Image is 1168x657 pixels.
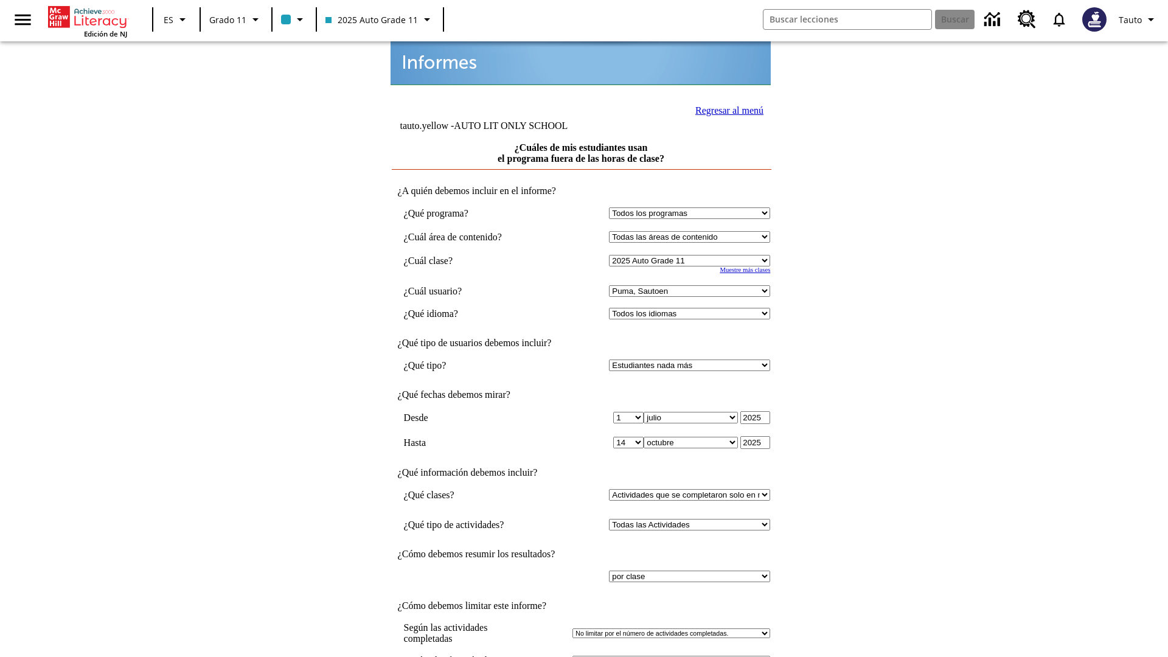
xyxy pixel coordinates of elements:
a: ¿Cuáles de mis estudiantes usan el programa fuera de las horas de clase? [498,142,664,164]
a: Regresar al menú [695,105,763,116]
td: Según las actividades completadas [404,622,571,644]
td: ¿Qué tipo de usuarios debemos incluir? [392,338,771,349]
img: header [391,35,771,85]
button: El color de la clase es azul claro. Cambiar el color de la clase. [276,9,312,30]
a: Muestre más clases [720,266,770,273]
button: Grado: Grado 11, Elige un grado [204,9,268,30]
button: Escoja un nuevo avatar [1075,4,1114,35]
span: ES [164,13,173,26]
td: ¿Qué tipo de actividades? [404,519,541,530]
button: Clase: 2025 Auto Grade 11, Selecciona una clase [321,9,439,30]
td: ¿Cuál usuario? [404,285,541,297]
div: Portada [48,4,127,38]
button: Perfil/Configuración [1114,9,1163,30]
td: Desde [404,411,541,424]
td: ¿Qué programa? [404,207,541,219]
a: Centro de recursos, Se abrirá en una pestaña nueva. [1010,3,1043,36]
span: Grado 11 [209,13,246,26]
nobr: ¿Cuál área de contenido? [404,232,502,242]
span: Edición de NJ [84,29,127,38]
td: ¿Qué tipo? [404,360,541,371]
td: Hasta [404,436,541,449]
span: Tauto [1119,13,1142,26]
td: ¿A quién debemos incluir en el informe? [392,186,771,196]
td: ¿Qué fechas debemos mirar? [392,389,771,400]
td: tauto.yellow - [400,120,623,131]
td: ¿Cómo debemos resumir los resultados? [392,549,771,560]
td: ¿Qué información debemos incluir? [392,467,771,478]
button: Lenguaje: ES, Selecciona un idioma [157,9,196,30]
span: 2025 Auto Grade 11 [325,13,418,26]
nobr: AUTO LIT ONLY SCHOOL [454,120,568,131]
td: ¿Qué idioma? [404,308,541,319]
td: ¿Cómo debemos limitar este informe? [392,600,771,611]
button: Abrir el menú lateral [5,2,41,38]
td: ¿Cuál clase? [404,255,541,266]
a: Centro de información [977,3,1010,36]
img: Avatar [1082,7,1107,32]
input: Buscar campo [763,10,931,29]
td: ¿Qué clases? [404,489,541,501]
a: Notificaciones [1043,4,1075,35]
